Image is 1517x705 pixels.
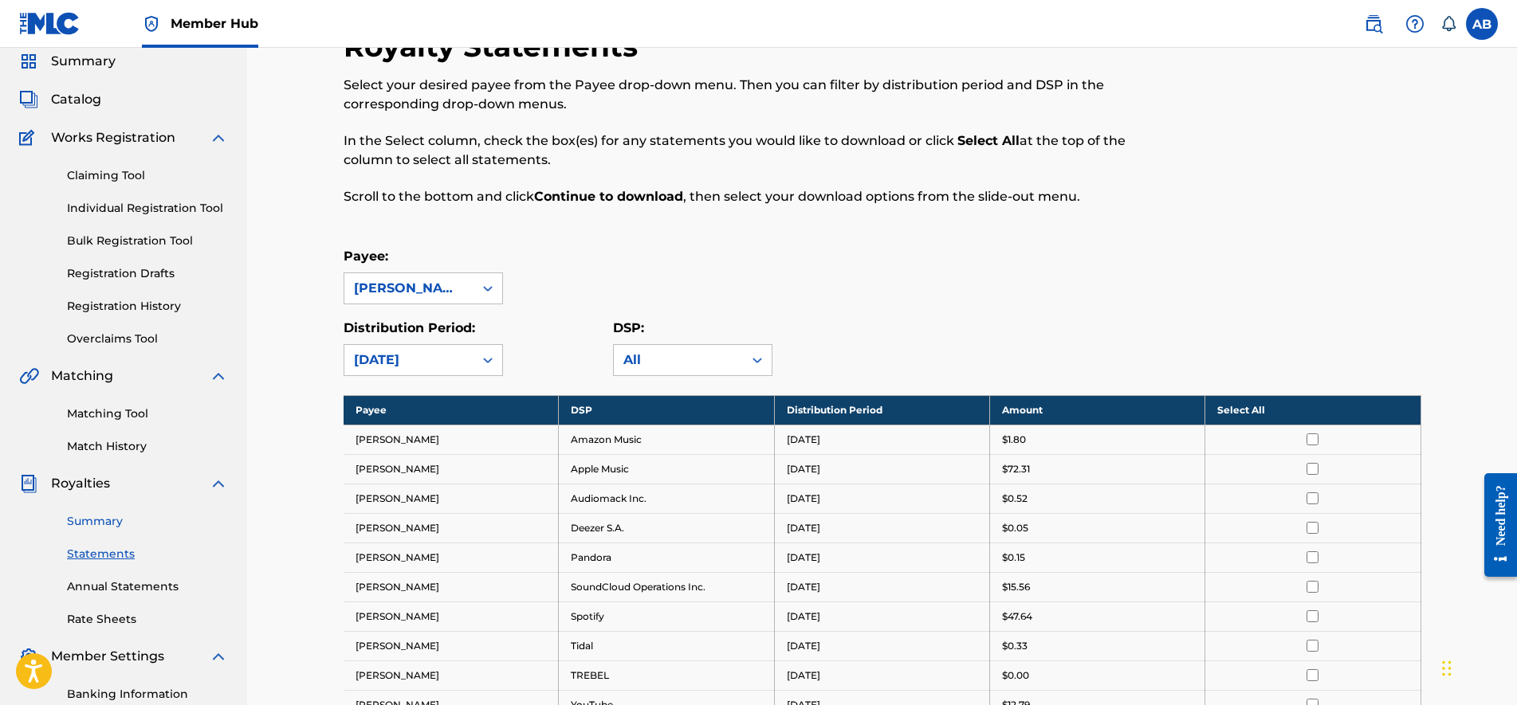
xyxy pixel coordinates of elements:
td: [PERSON_NAME] [344,631,559,660]
a: Matching Tool [67,405,228,422]
th: DSP [559,395,774,425]
td: [PERSON_NAME] [344,572,559,601]
td: Spotify [559,601,774,631]
a: Banking Information [67,686,228,703]
a: Registration History [67,298,228,315]
label: Distribution Period: [344,320,475,335]
td: [DATE] [774,631,989,660]
td: Pandora [559,542,774,572]
td: Amazon Music [559,425,774,454]
td: [DATE] [774,513,989,542]
a: Annual Statements [67,578,228,595]
a: Public Search [1358,8,1389,40]
p: $0.33 [1002,639,1028,653]
td: [PERSON_NAME] [344,425,559,454]
td: [DATE] [774,572,989,601]
td: [PERSON_NAME] [344,454,559,484]
label: DSP: [613,320,644,335]
a: Overclaims Tool [67,331,228,347]
td: [PERSON_NAME] [344,513,559,542]
a: Statements [67,546,228,562]
a: Match History [67,438,228,455]
td: [PERSON_NAME] [344,542,559,572]
img: Works Registration [19,128,40,147]
a: SummarySummary [19,52,116,71]
td: [PERSON_NAME] [344,601,559,631]
img: MLC Logo [19,12,81,35]
td: [DATE] [774,425,989,454]
div: Help [1399,8,1431,40]
p: In the Select column, check the box(es) for any statements you would like to download or click at... [344,131,1173,170]
img: Catalog [19,90,38,109]
p: $0.15 [1002,550,1025,565]
p: Scroll to the bottom and click , then select your download options from the slide-out menu. [344,187,1173,206]
td: SoundCloud Operations Inc. [559,572,774,601]
span: Matching [51,366,113,386]
div: All [623,351,733,370]
p: $47.64 [1002,609,1032,624]
span: Summary [51,52,116,71]
th: Amount [989,395,1205,425]
img: expand [209,366,228,386]
strong: Select All [957,133,1020,148]
img: Royalties [19,474,38,493]
img: expand [209,128,228,147]
iframe: Chat Widget [1437,629,1517,705]
p: $72.31 [1002,462,1030,476]
img: search [1364,14,1383,33]
a: Claiming Tool [67,167,228,184]
label: Payee: [344,249,388,264]
img: expand [209,474,228,493]
span: Royalties [51,474,110,493]
span: Member Hub [171,14,258,33]
div: [PERSON_NAME] [354,279,464,298]
td: [DATE] [774,601,989,631]
a: Individual Registration Tool [67,200,228,217]
th: Select All [1205,395,1421,425]
td: [DATE] [774,454,989,484]
td: Audiomack Inc. [559,484,774,513]
div: Drag [1442,644,1452,692]
td: [PERSON_NAME] [344,660,559,690]
img: help [1405,14,1425,33]
td: [DATE] [774,484,989,513]
a: Bulk Registration Tool [67,233,228,249]
img: expand [209,647,228,666]
a: Summary [67,513,228,530]
p: Select your desired payee from the Payee drop-down menu. Then you can filter by distribution peri... [344,76,1173,114]
th: Payee [344,395,559,425]
strong: Continue to download [534,189,683,204]
div: [DATE] [354,351,464,370]
span: Member Settings [51,647,164,666]
div: Notifications [1440,16,1456,32]
p: $15.56 [1002,580,1030,594]
div: User Menu [1466,8,1498,40]
span: Catalog [51,90,101,109]
img: Matching [19,366,39,386]
p: $0.05 [1002,521,1028,535]
img: Member Settings [19,647,38,666]
td: Deezer S.A. [559,513,774,542]
iframe: Resource Center [1472,461,1517,589]
p: $0.00 [1002,668,1029,683]
td: Apple Music [559,454,774,484]
img: Top Rightsholder [142,14,161,33]
p: $0.52 [1002,492,1028,506]
span: Works Registration [51,128,175,147]
p: $1.80 [1002,433,1026,447]
th: Distribution Period [774,395,989,425]
a: Registration Drafts [67,265,228,282]
td: [DATE] [774,542,989,572]
td: [DATE] [774,660,989,690]
td: [PERSON_NAME] [344,484,559,513]
td: TREBEL [559,660,774,690]
a: CatalogCatalog [19,90,101,109]
td: Tidal [559,631,774,660]
a: Rate Sheets [67,611,228,628]
img: Summary [19,52,38,71]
